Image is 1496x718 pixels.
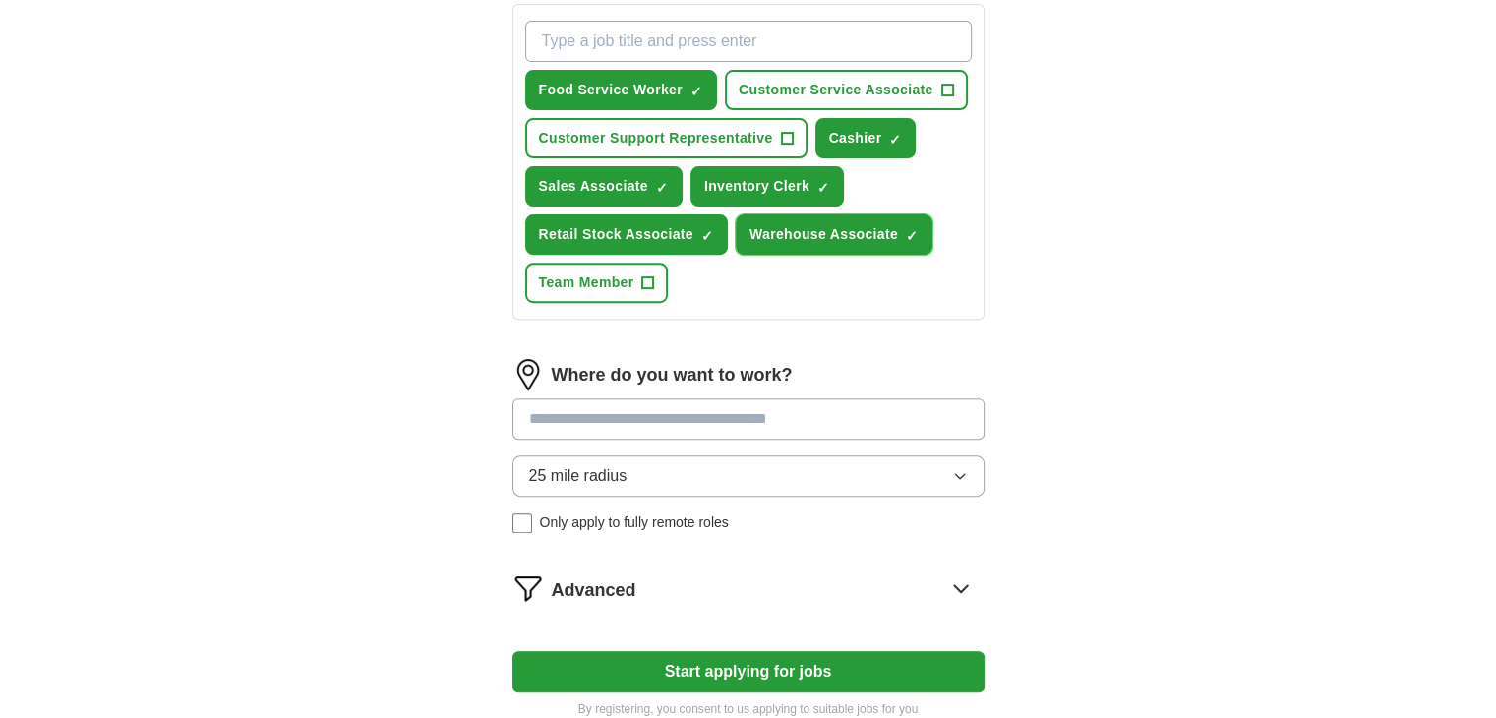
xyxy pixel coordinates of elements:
label: Where do you want to work? [552,362,793,389]
span: ✓ [889,132,901,148]
input: Type a job title and press enter [525,21,972,62]
span: Food Service Worker [539,80,683,100]
span: Customer Service Associate [739,80,933,100]
button: 25 mile radius [512,455,985,497]
span: ✓ [817,180,829,196]
span: Only apply to fully remote roles [540,512,729,533]
span: Team Member [539,272,634,293]
button: Retail Stock Associate✓ [525,214,728,255]
button: Start applying for jobs [512,651,985,692]
span: Inventory Clerk [704,176,809,197]
img: filter [512,572,544,604]
span: ✓ [906,228,918,244]
input: Only apply to fully remote roles [512,513,532,533]
span: Cashier [829,128,882,149]
button: Sales Associate✓ [525,166,683,207]
button: Cashier✓ [815,118,917,158]
button: Customer Support Representative [525,118,808,158]
button: Inventory Clerk✓ [690,166,844,207]
img: location.png [512,359,544,390]
span: Retail Stock Associate [539,224,693,245]
span: Sales Associate [539,176,648,197]
span: Customer Support Representative [539,128,773,149]
button: Warehouse Associate✓ [736,214,932,255]
span: ✓ [656,180,668,196]
span: ✓ [690,84,702,99]
span: ✓ [701,228,713,244]
button: Customer Service Associate [725,70,968,110]
span: Advanced [552,577,636,604]
span: Warehouse Associate [749,224,898,245]
p: By registering, you consent to us applying to suitable jobs for you [512,700,985,718]
button: Food Service Worker✓ [525,70,717,110]
button: Team Member [525,263,669,303]
span: 25 mile radius [529,464,628,488]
